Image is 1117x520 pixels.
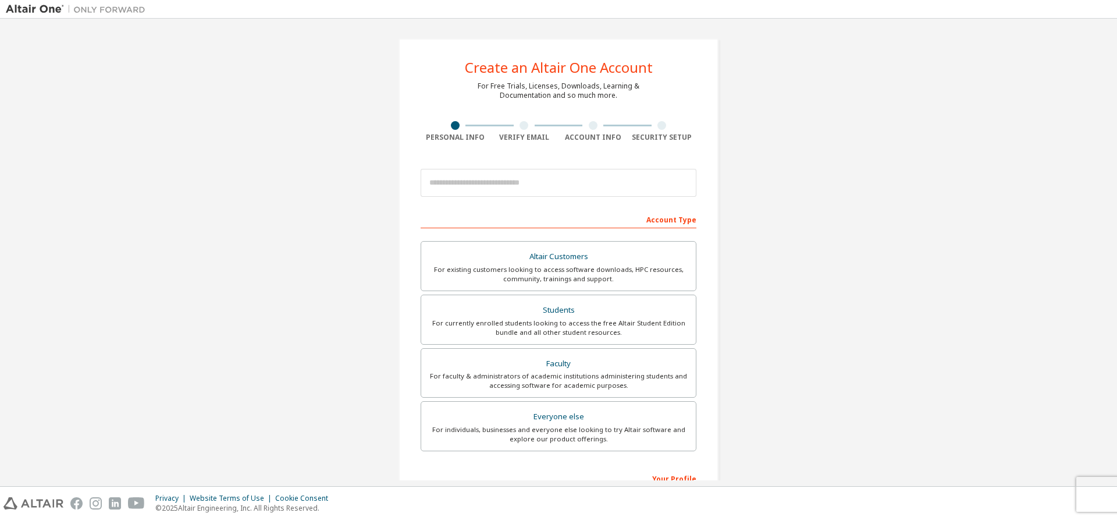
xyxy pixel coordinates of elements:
[428,425,689,444] div: For individuals, businesses and everyone else looking to try Altair software and explore our prod...
[465,61,653,75] div: Create an Altair One Account
[428,265,689,284] div: For existing customers looking to access software downloads, HPC resources, community, trainings ...
[155,503,335,513] p: © 2025 Altair Engineering, Inc. All Rights Reserved.
[428,249,689,265] div: Altair Customers
[428,302,689,319] div: Students
[275,494,335,503] div: Cookie Consent
[428,372,689,390] div: For faculty & administrators of academic institutions administering students and accessing softwa...
[628,133,697,142] div: Security Setup
[428,409,689,425] div: Everyone else
[421,210,696,228] div: Account Type
[428,319,689,337] div: For currently enrolled students looking to access the free Altair Student Edition bundle and all ...
[155,494,190,503] div: Privacy
[6,3,151,15] img: Altair One
[3,497,63,510] img: altair_logo.svg
[70,497,83,510] img: facebook.svg
[421,469,696,487] div: Your Profile
[478,82,639,100] div: For Free Trials, Licenses, Downloads, Learning & Documentation and so much more.
[428,356,689,372] div: Faculty
[421,133,490,142] div: Personal Info
[128,497,145,510] img: youtube.svg
[90,497,102,510] img: instagram.svg
[109,497,121,510] img: linkedin.svg
[190,494,275,503] div: Website Terms of Use
[558,133,628,142] div: Account Info
[490,133,559,142] div: Verify Email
